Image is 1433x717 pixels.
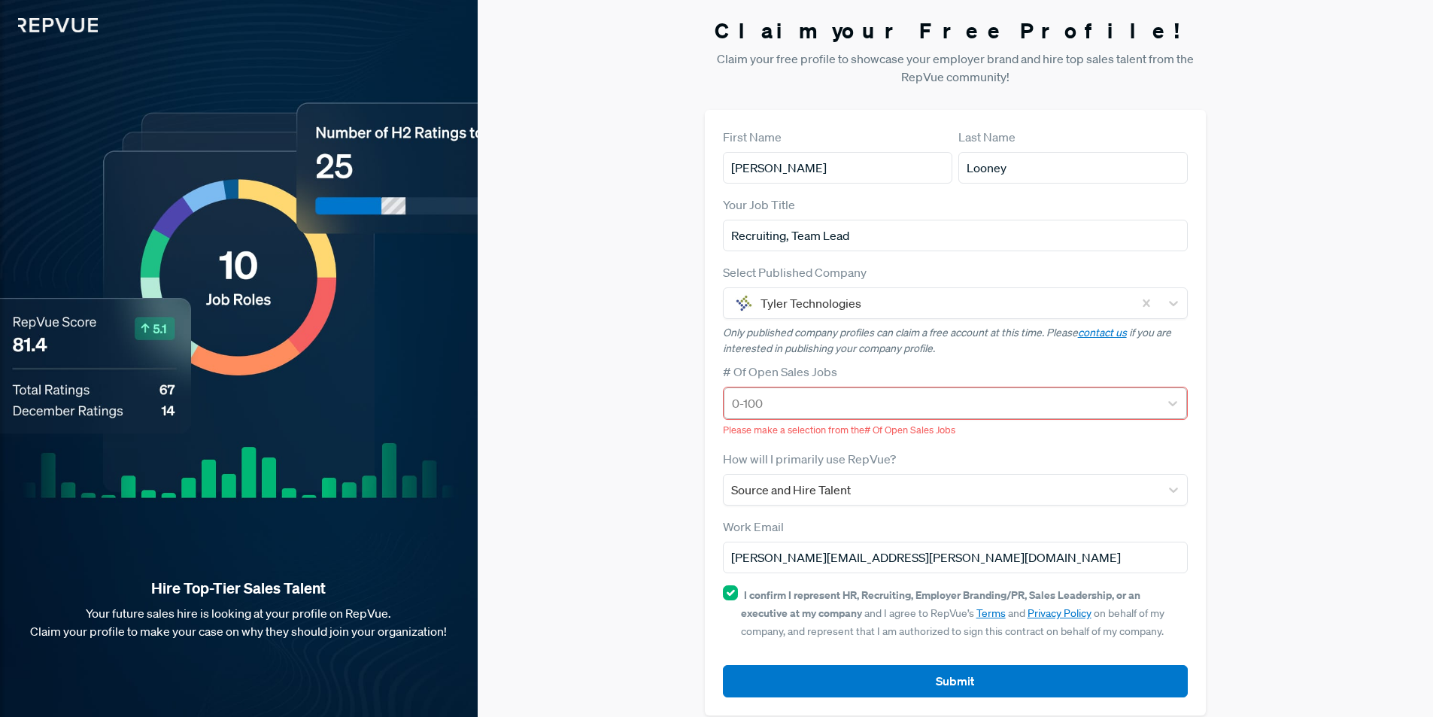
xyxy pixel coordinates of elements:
[723,363,837,381] label: # Of Open Sales Jobs
[705,50,1207,86] p: Claim your free profile to showcase your employer brand and hire top sales talent from the RepVue...
[1078,326,1127,339] a: contact us
[723,665,1189,697] button: Submit
[723,128,782,146] label: First Name
[976,606,1006,620] a: Terms
[723,196,795,214] label: Your Job Title
[1028,606,1091,620] a: Privacy Policy
[723,263,867,281] label: Select Published Company
[24,604,454,640] p: Your future sales hire is looking at your profile on RepVue. Claim your profile to make your case...
[723,518,784,536] label: Work Email
[723,424,955,436] span: Please make a selection from the # Of Open Sales Jobs
[24,579,454,598] strong: Hire Top-Tier Sales Talent
[705,18,1207,44] h3: Claim your Free Profile!
[723,450,896,468] label: How will I primarily use RepVue?
[741,588,1140,620] strong: I confirm I represent HR, Recruiting, Employer Branding/PR, Sales Leadership, or an executive at ...
[958,152,1188,184] input: Last Name
[723,325,1189,357] p: Only published company profiles can claim a free account at this time. Please if you are interest...
[723,542,1189,573] input: Email
[741,588,1164,638] span: and I agree to RepVue’s and on behalf of my company, and represent that I am authorized to sign t...
[723,220,1189,251] input: Title
[735,294,753,312] img: Tyler Technologies
[723,152,952,184] input: First Name
[958,128,1016,146] label: Last Name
